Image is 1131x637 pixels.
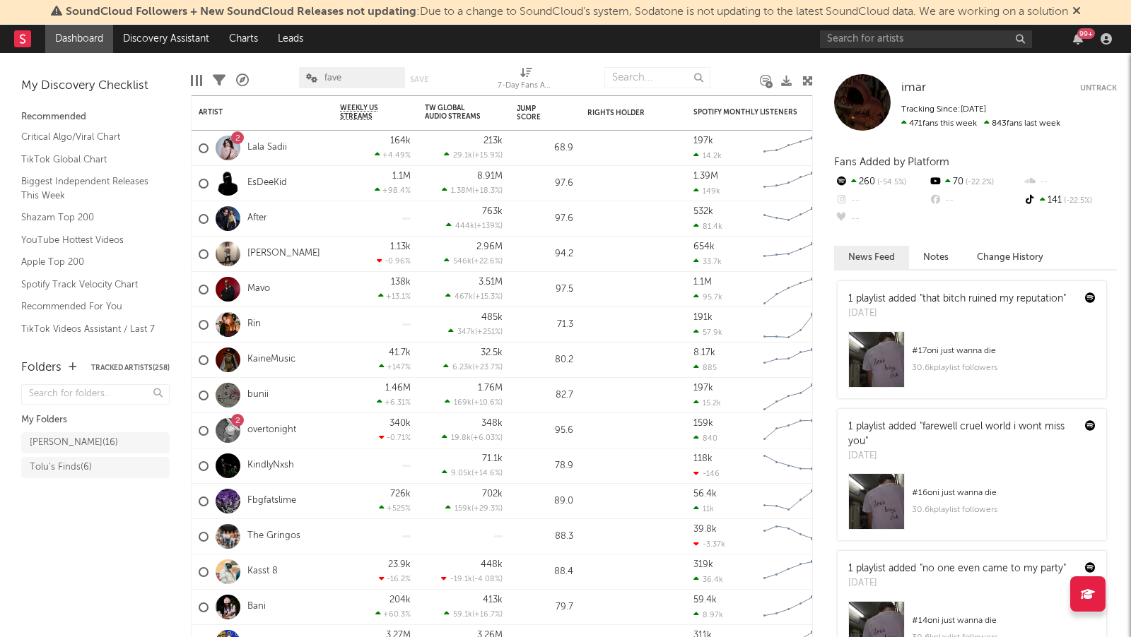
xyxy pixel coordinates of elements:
a: Dashboard [45,25,113,53]
div: 141 [1023,191,1117,210]
span: +6.03 % [473,434,500,442]
div: Jump Score [517,105,552,121]
div: 97.6 [517,175,573,192]
div: # 17 on i just wanna die [912,343,1096,359]
div: 7-Day Fans Added (7-Day Fans Added) [498,60,554,101]
div: -146 [693,469,720,478]
div: 485k [481,313,503,322]
span: +22.6 % [474,258,500,266]
div: Tolu's Finds ( 6 ) [30,459,92,476]
div: 138k [391,278,411,287]
div: 14.2k [693,151,722,160]
span: 169k [454,399,471,407]
a: Mavo [247,283,270,295]
div: 340k [389,419,411,428]
div: 79.7 [517,599,573,616]
button: News Feed [834,246,909,269]
div: 840 [693,434,717,443]
a: Discovery Assistant [113,25,219,53]
a: Recommended For You [21,299,156,314]
div: 57.9k [693,328,722,337]
span: 29.1k [453,152,472,160]
div: 319k [693,560,713,569]
div: 3.51M [479,278,503,287]
span: fave [324,73,341,83]
div: 1.39M [693,172,718,181]
span: -22.2 % [963,179,994,186]
span: Tracking Since: [DATE] [901,105,986,114]
a: Tolu's Finds(6) [21,457,170,478]
div: ( ) [448,327,503,336]
div: 30.6k playlist followers [912,501,1096,518]
span: 471 fans this week [901,119,977,128]
svg: Chart title [757,307,821,343]
div: 654k [693,242,715,251]
a: Apple Top 200 [21,254,156,270]
svg: Chart title [757,554,821,590]
a: bunii [247,389,269,401]
a: overtonight [247,424,296,436]
button: Tracked Artists(258) [91,364,170,371]
div: 1 playlist added [848,419,1074,449]
div: 97.5 [517,281,573,298]
div: 1.76M [478,383,503,393]
button: Notes [909,246,963,269]
div: -0.96 % [377,256,411,266]
div: 30.6k playlist followers [912,359,1096,376]
div: 197k [693,136,713,145]
div: ( ) [442,433,503,442]
div: # 14 on i just wanna die [912,612,1096,629]
div: 1 playlist added [848,292,1066,306]
div: -3.37k [693,540,725,549]
a: "no one even came to my party" [920,564,1066,573]
div: My Folders [21,412,170,429]
div: 88.4 [517,564,573,581]
a: Kasst 8 [247,566,278,578]
div: [DATE] [848,576,1066,590]
div: -16.2 % [379,574,411,583]
div: 80.2 [517,352,573,369]
span: 159k [455,505,471,513]
svg: Chart title [757,131,821,166]
svg: Chart title [757,272,821,307]
span: +10.6 % [474,399,500,407]
input: Search for artists [820,30,1032,48]
a: Lala Sadii [247,142,287,154]
div: 260 [834,173,928,191]
div: 41.7k [389,348,411,357]
a: The Gringos [247,530,300,542]
span: Dismiss [1072,6,1081,18]
div: 763k [482,207,503,216]
div: +6.31 % [377,398,411,407]
svg: Chart title [757,343,821,378]
span: -54.5 % [875,179,906,186]
span: +139 % [476,222,500,230]
span: 6.23k [452,364,472,371]
div: # 16 on i just wanna die [912,484,1096,501]
div: Recommended [21,109,170,126]
span: SoundCloud Followers + New SoundCloud Releases not updating [66,6,416,18]
button: Save [410,76,428,83]
div: ( ) [444,609,503,619]
div: Edit Columns [191,60,202,101]
div: 8.91M [477,172,503,181]
div: Rights Holder [587,109,658,117]
div: 532k [693,207,713,216]
div: +60.3 % [375,609,411,619]
a: YouTube Hottest Videos [21,232,156,248]
div: 8.17k [693,348,715,357]
div: 1.1M [392,172,411,181]
div: 59.4k [693,595,717,605]
a: Bani [247,601,266,613]
span: +29.3 % [474,505,500,513]
div: Spotify Monthly Listeners [693,108,799,117]
div: 95.6 [517,422,573,439]
a: "that bitch ruined my reputation" [920,294,1066,304]
a: Critical Algo/Viral Chart [21,129,156,145]
div: 448k [481,560,503,569]
div: 1 playlist added [848,561,1066,576]
div: ( ) [443,362,503,371]
div: 11k [693,504,714,513]
svg: Chart title [757,413,821,448]
a: imar [901,81,926,95]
